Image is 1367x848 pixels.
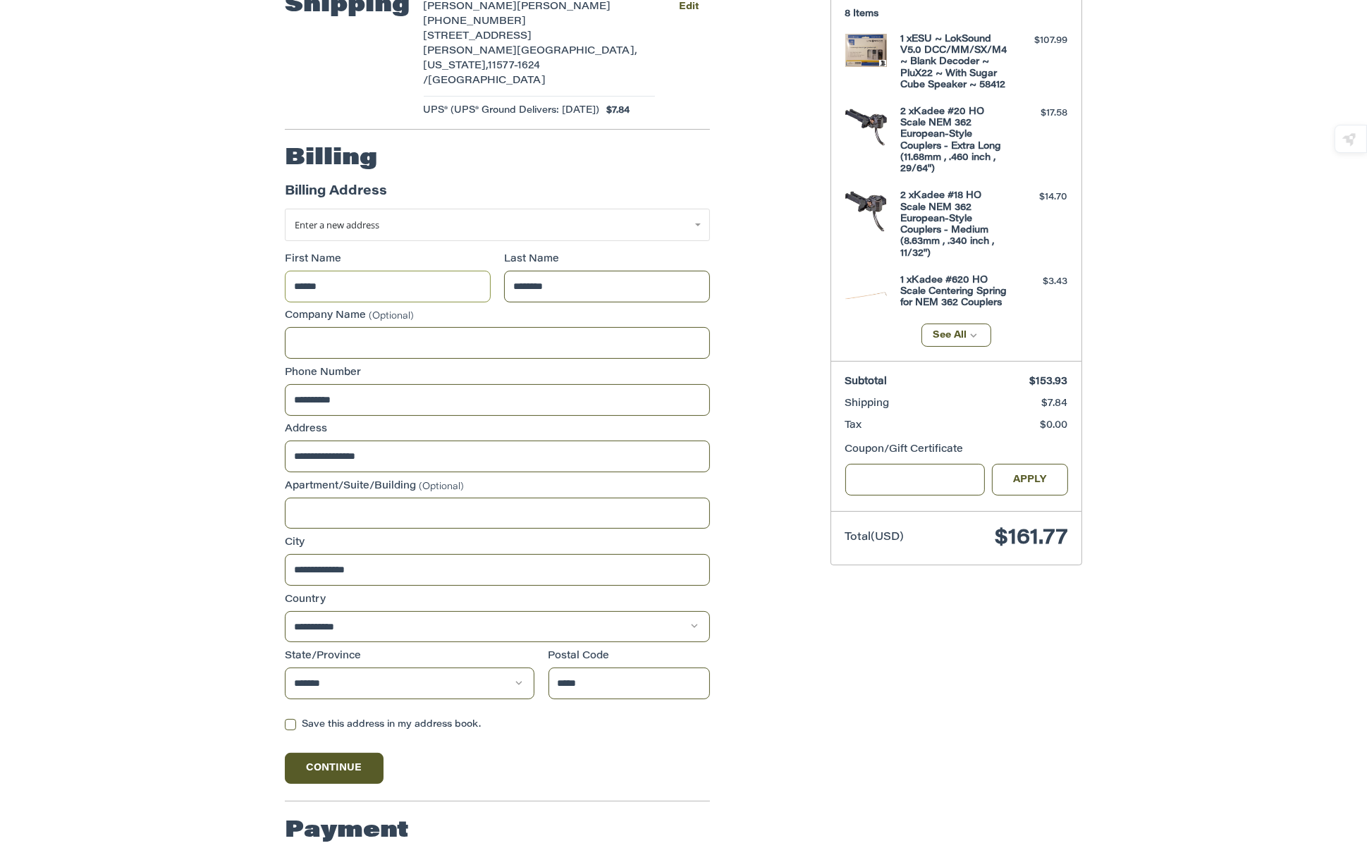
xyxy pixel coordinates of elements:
span: UPS® (UPS® Ground Delivers: [DATE]) [424,104,600,118]
label: First Name [285,252,491,267]
label: Postal Code [548,649,711,664]
span: [PHONE_NUMBER] [424,17,527,27]
span: [PERSON_NAME][GEOGRAPHIC_DATA], [424,47,638,56]
h4: 2 x Kadee #20 HO Scale NEM 362 European-Style Couplers - Extra Long (11.68mm , .460 inch , 29/64") [901,106,1009,176]
span: $153.93 [1030,377,1068,387]
div: $14.70 [1012,190,1068,204]
legend: Billing Address [285,183,387,209]
span: $7.84 [1042,399,1068,409]
h4: 1 x Kadee #620 HO Scale Centering Spring for NEM 362 Couplers [901,275,1009,309]
span: Tax [845,421,862,431]
small: (Optional) [419,482,464,491]
label: Phone Number [285,366,710,381]
span: Enter a new address [295,219,379,231]
div: Coupon/Gift Certificate [845,443,1068,457]
span: Total (USD) [845,532,905,543]
a: Enter or select a different address [285,209,710,241]
span: [PERSON_NAME] [517,2,611,12]
span: [US_STATE], [424,61,489,71]
label: Save this address in my address book. [285,719,710,730]
div: $107.99 [1012,34,1068,48]
span: $0.00 [1041,421,1068,431]
label: Apartment/Suite/Building [285,479,710,494]
div: $3.43 [1012,275,1068,289]
h2: Payment [285,817,409,845]
span: Subtotal [845,377,888,387]
h4: 2 x Kadee #18 HO Scale NEM 362 European-Style Couplers - Medium (8.63mm , .340 inch , 11/32") [901,190,1009,259]
span: [GEOGRAPHIC_DATA] [429,76,546,86]
label: State/Province [285,649,534,664]
button: See All [921,324,991,347]
span: $7.84 [600,104,630,118]
input: Gift Certificate or Coupon Code [845,464,986,496]
label: Address [285,422,710,437]
label: Company Name [285,309,710,324]
span: [STREET_ADDRESS] [424,32,532,42]
span: [PERSON_NAME] [424,2,517,12]
h4: 1 x ESU ~ LokSound V5.0 DCC/MM/SX/M4 ~ Blank Decoder ~ PluX22 ~ With Sugar Cube Speaker ~ 58412 [901,34,1009,91]
div: $17.58 [1012,106,1068,121]
button: Continue [285,753,384,784]
button: Apply [992,464,1068,496]
label: City [285,536,710,551]
span: $161.77 [995,528,1068,549]
small: (Optional) [369,312,414,321]
label: Last Name [504,252,710,267]
h2: Billing [285,145,377,173]
span: Shipping [845,399,890,409]
label: Country [285,593,710,608]
h3: 8 Items [845,8,1068,20]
